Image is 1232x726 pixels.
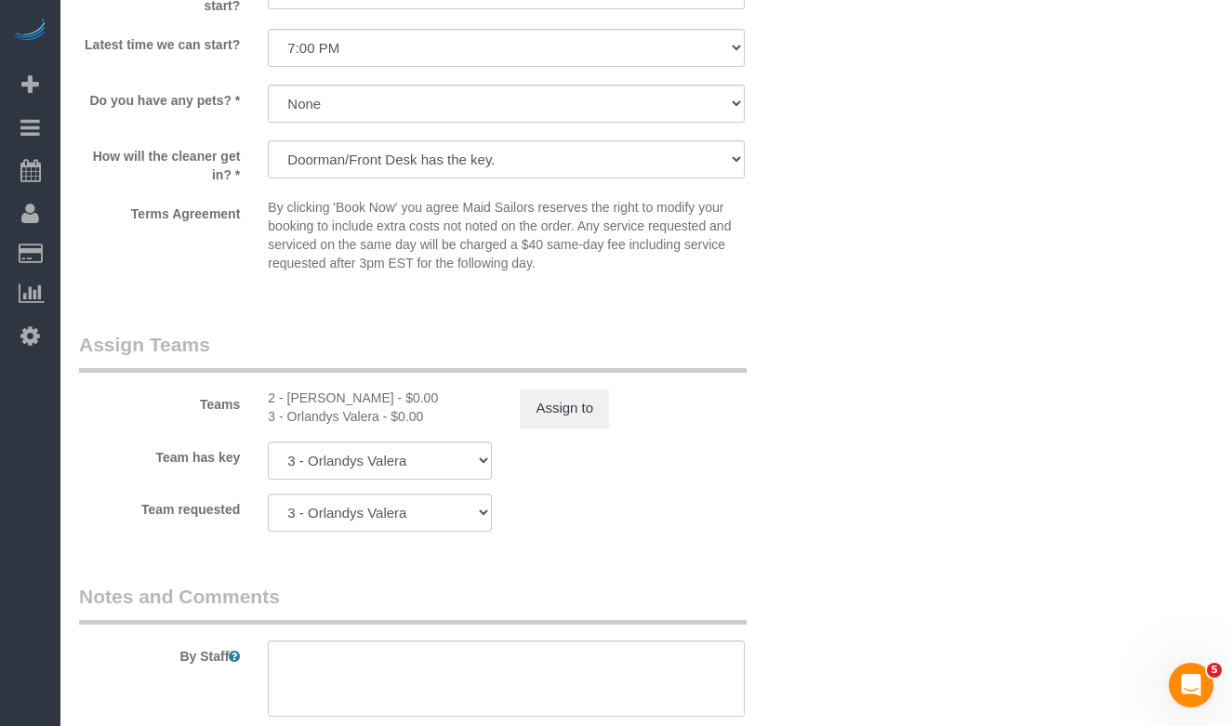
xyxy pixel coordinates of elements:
[520,389,609,428] button: Assign to
[65,140,254,184] label: How will the cleaner get in? *
[65,85,254,110] label: Do you have any pets? *
[11,19,48,45] img: Automaid Logo
[1169,663,1213,707] iframe: Intercom live chat
[268,407,492,426] div: 0 hours x $17.00/hour
[268,198,744,272] p: By clicking 'Book Now' you agree Maid Sailors reserves the right to modify your booking to includ...
[79,331,747,373] legend: Assign Teams
[65,198,254,223] label: Terms Agreement
[79,583,747,625] legend: Notes and Comments
[65,29,254,54] label: Latest time we can start?
[65,494,254,519] label: Team requested
[65,640,254,666] label: By Staff
[65,389,254,414] label: Teams
[268,389,492,407] div: 0 hours x $17.00/hour
[1207,663,1222,678] span: 5
[65,442,254,467] label: Team has key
